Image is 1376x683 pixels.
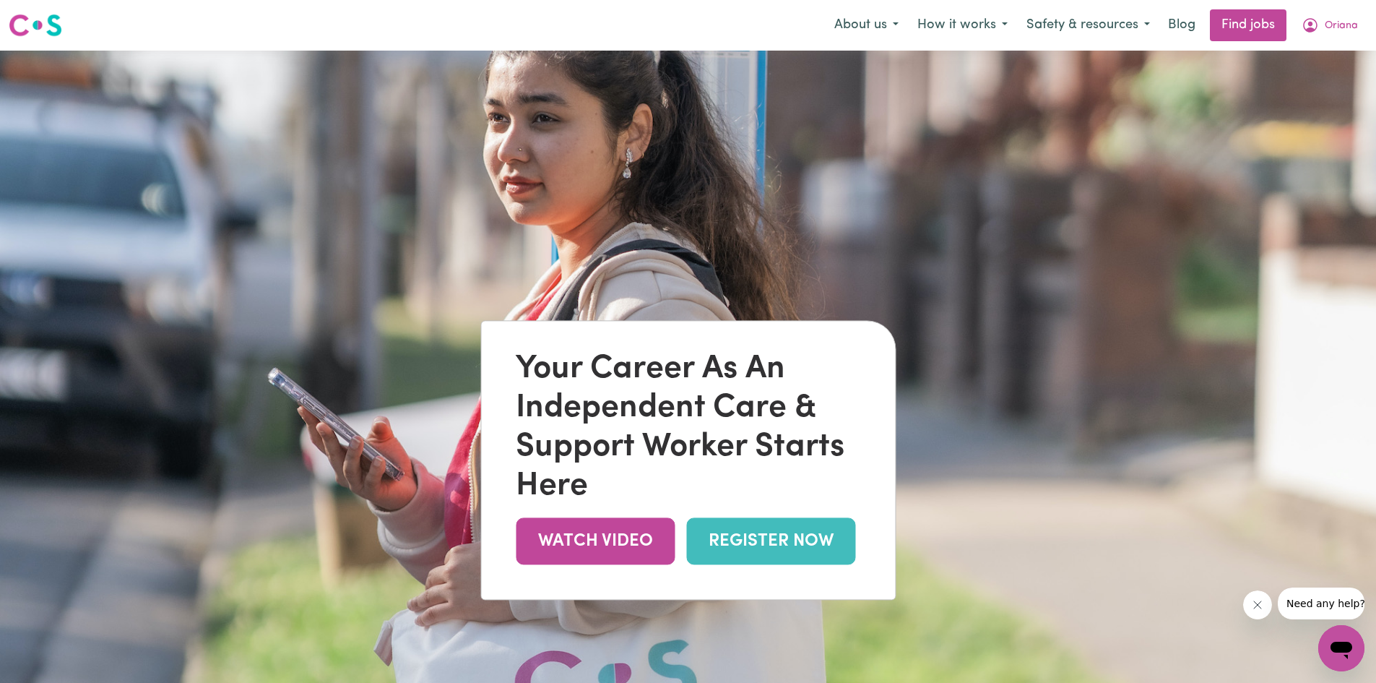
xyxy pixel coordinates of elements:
a: REGISTER NOW [686,517,855,564]
img: Careseekers logo [9,12,62,38]
button: How it works [908,10,1017,40]
iframe: Close message [1243,590,1272,619]
button: My Account [1292,10,1367,40]
div: Your Career As An Independent Care & Support Worker Starts Here [516,350,860,506]
a: Careseekers logo [9,9,62,42]
button: About us [825,10,908,40]
span: Oriana [1325,18,1358,34]
a: Find jobs [1210,9,1286,41]
button: Safety & resources [1017,10,1159,40]
a: Blog [1159,9,1204,41]
iframe: Button to launch messaging window [1318,625,1364,671]
iframe: Message from company [1278,588,1364,619]
a: WATCH VIDEO [516,517,675,564]
span: Need any help? [9,10,87,22]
